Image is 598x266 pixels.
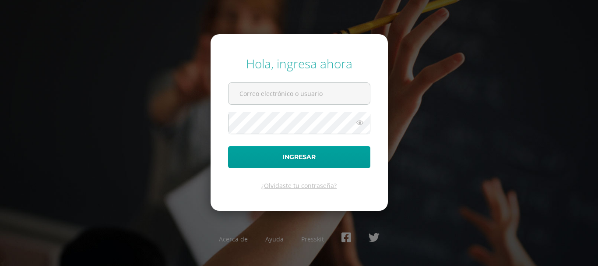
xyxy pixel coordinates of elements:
[229,83,370,104] input: Correo electrónico o usuario
[301,235,324,243] a: Presskit
[265,235,284,243] a: Ayuda
[261,181,337,190] a: ¿Olvidaste tu contraseña?
[228,146,370,168] button: Ingresar
[219,235,248,243] a: Acerca de
[228,55,370,72] div: Hola, ingresa ahora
